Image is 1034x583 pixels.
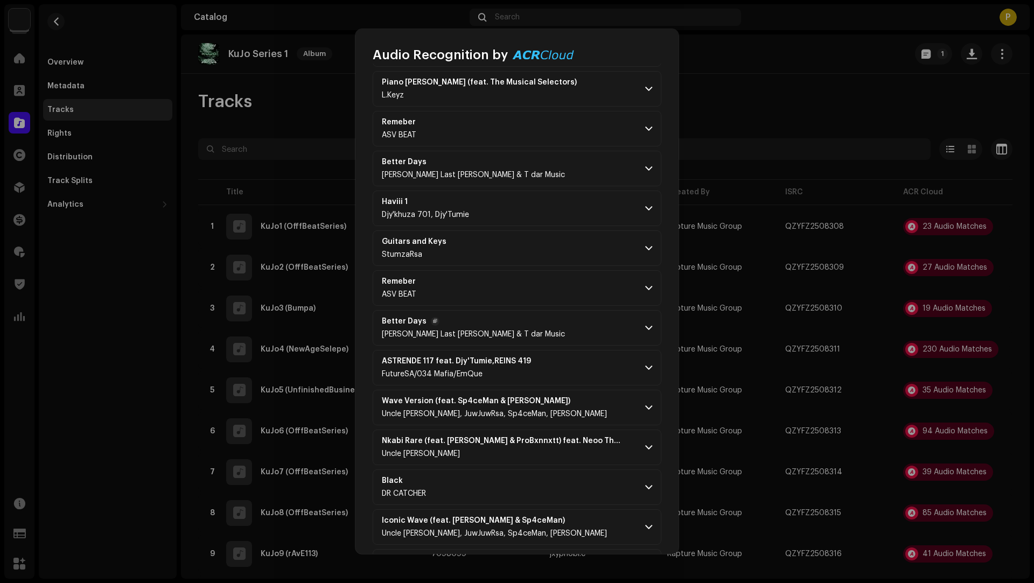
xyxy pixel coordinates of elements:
[382,357,544,366] span: ASTRENDE 117 feat. Djy'Tumie,REINS 419
[382,476,426,485] span: Black
[382,237,459,246] span: Guitars and Keys
[382,251,422,258] span: StumzaRsa
[382,476,403,485] strong: Black
[382,397,607,405] span: Wave Version (feat. Sp4ceMan & Navaro)
[382,370,483,378] span: FutureSA/034 Mafia/EmQue
[382,317,565,326] span: Better Days
[382,277,429,286] span: Remeber
[382,78,590,87] span: Piano Ke Fakewell (feat. The Musical Selectors)
[382,171,565,179] span: DJ Presley Last King & T dar Music
[382,131,416,139] span: ASV BEAT
[382,331,565,338] span: DJ Presley Last King & T dar Music
[382,450,460,458] span: Uncle Jobe
[382,317,427,326] strong: Better Days
[373,46,508,64] span: Audio Recognition by
[382,530,607,537] span: Uncle Jobe, JuwJuwRsa, Sp4ceMan, Navaro
[373,430,661,465] p-accordion-header: Nkabi Rare (feat. [PERSON_NAME] & ProBxnnxtt) feat. Neoo Thee Producerr,ProBxnnxttUncle [PERSON_N...
[382,211,469,219] span: Djy'khuza 701, Djy'Tumie
[382,410,607,418] span: Uncle Jobe, JuwJuwRsa, Sp4ceMan, Navaro
[373,111,661,146] p-accordion-header: RemeberASV BEAT
[382,291,416,298] span: ASV BEAT
[373,310,661,346] p-accordion-header: Better Days[PERSON_NAME] Last [PERSON_NAME] & T dar Music
[382,158,565,166] span: Better Days
[382,437,624,445] strong: Nkabi Rare (feat. [PERSON_NAME] & ProBxnnxtt) feat. Neoo Thee Producerr,ProBxnnxtt
[373,390,661,425] p-accordion-header: Wave Version (feat. Sp4ceMan & [PERSON_NAME])Uncle [PERSON_NAME], JuwJuwRsa, Sp4ceMan, [PERSON_NAME]
[373,151,661,186] p-accordion-header: Better Days[PERSON_NAME] Last [PERSON_NAME] & T dar Music
[373,350,661,385] p-accordion-header: ASTRENDE 117 feat. Djy'Tumie,REINS 419FutureSA/034 Mafia/EmQue
[382,118,429,127] span: Remeber
[382,516,565,525] strong: Iconic Wave (feat. [PERSON_NAME] & Sp4ceMan)
[382,437,637,445] span: Nkabi Rare (feat. Navaro & ProBxnnxtt) feat. Neoo Thee Producerr,ProBxnnxtt
[373,509,661,545] p-accordion-header: Iconic Wave (feat. [PERSON_NAME] & Sp4ceMan)Uncle [PERSON_NAME], JuwJuwRsa, Sp4ceMan, [PERSON_NAME]
[373,230,661,266] p-accordion-header: Guitars and KeysStumzaRsa
[382,490,426,497] span: DR CATCHER
[373,270,661,306] p-accordion-header: RemeberASV BEAT
[382,397,570,405] strong: Wave Version (feat. Sp4ceMan & [PERSON_NAME])
[382,277,416,286] strong: Remeber
[382,198,469,206] span: Haviii 1
[382,357,531,366] strong: ASTRENDE 117 feat. Djy'Tumie,REINS 419
[382,198,408,206] strong: Haviii 1
[373,469,661,505] p-accordion-header: BlackDR CATCHER
[382,78,577,87] strong: Piano [PERSON_NAME] (feat. The Musical Selectors)
[382,92,404,99] span: L.Keyz
[382,237,446,246] strong: Guitars and Keys
[373,191,661,226] p-accordion-header: Haviii 1Djy'khuza 701, Djy'Tumie
[373,71,661,107] p-accordion-header: Piano [PERSON_NAME] (feat. The Musical Selectors)L.Keyz
[382,516,607,525] span: Iconic Wave (feat. Navaro & Sp4ceMan)
[382,158,427,166] strong: Better Days
[382,118,416,127] strong: Remeber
